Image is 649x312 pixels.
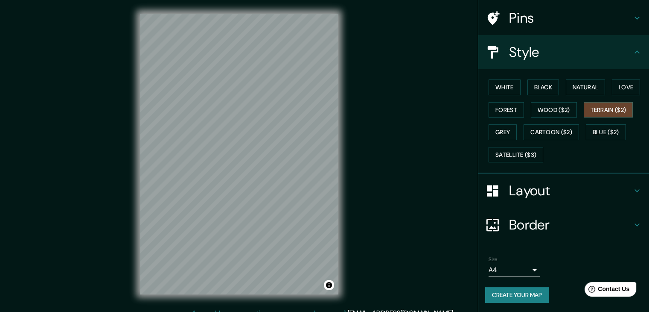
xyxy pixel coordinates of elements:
button: Satellite ($3) [489,147,543,163]
button: Toggle attribution [324,280,334,290]
h4: Style [509,44,632,61]
button: Love [612,79,640,95]
div: Layout [478,174,649,208]
button: Blue ($2) [586,124,626,140]
button: Forest [489,102,524,118]
div: Pins [478,1,649,35]
button: Grey [489,124,517,140]
h4: Pins [509,9,632,26]
h4: Border [509,216,632,233]
button: Wood ($2) [531,102,577,118]
button: Terrain ($2) [584,102,633,118]
button: Create your map [485,287,549,303]
button: Black [527,79,559,95]
h4: Layout [509,182,632,199]
canvas: Map [140,14,338,294]
button: Cartoon ($2) [524,124,579,140]
div: Style [478,35,649,69]
label: Size [489,256,498,263]
div: Border [478,208,649,242]
button: Natural [566,79,605,95]
iframe: Help widget launcher [573,279,640,303]
button: White [489,79,521,95]
div: A4 [489,263,540,277]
